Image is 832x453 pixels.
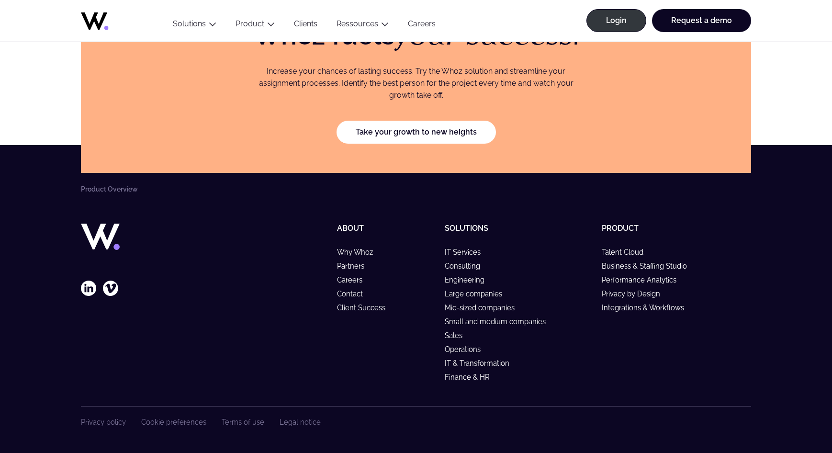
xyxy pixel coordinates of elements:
[445,276,493,284] a: Engineering
[602,290,669,298] a: Privacy by Design
[226,19,284,32] button: Product
[337,290,371,298] a: Contact
[284,19,327,32] a: Clients
[586,9,646,32] a: Login
[251,20,581,49] p: Whoz fuels .
[445,373,498,381] a: Finance & HR
[602,304,693,312] a: Integrations & Workflows
[602,276,685,284] a: Performance Analytics
[445,359,518,367] a: IT & Transformation
[445,317,554,326] a: Small and medium companies
[337,304,394,312] a: Client Success
[445,304,523,312] a: Mid-sized companies
[445,290,511,298] a: Large companies
[251,65,581,102] p: Increase your chances of lasting success. Try the Whoz solution and streamline your assignment pr...
[222,418,264,426] a: Terms of use
[445,262,489,270] a: Consulting
[81,185,751,193] nav: Breadcrumbs
[337,248,382,256] a: Why Whoz
[602,224,639,233] a: Product
[602,262,696,270] a: Business & Staffing Studio
[337,121,496,144] a: Take your growth to new heights
[602,248,652,256] a: Talent Cloud
[81,418,126,426] a: Privacy policy
[337,19,378,28] a: Ressources
[141,418,206,426] a: Cookie preferences
[445,345,489,353] a: Operations
[163,19,226,32] button: Solutions
[445,331,471,340] a: Sales
[236,19,264,28] a: Product
[445,224,594,233] h5: Solutions
[81,418,321,426] nav: Footer Navigation
[81,185,138,193] li: Product Overview
[398,19,445,32] a: Careers
[445,248,489,256] a: IT Services
[337,276,371,284] a: Careers
[337,262,373,270] a: Partners
[280,418,321,426] a: Legal notice
[769,390,819,440] iframe: Chatbot
[327,19,398,32] button: Ressources
[652,9,751,32] a: Request a demo
[337,224,437,233] h5: About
